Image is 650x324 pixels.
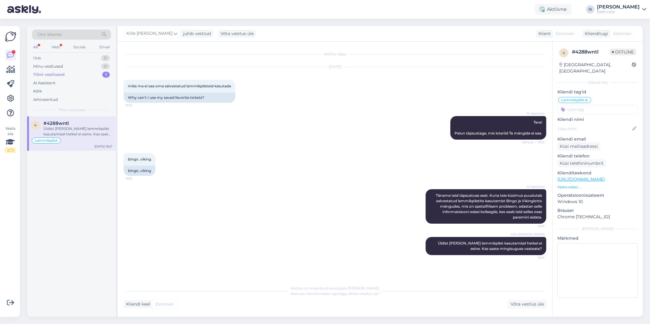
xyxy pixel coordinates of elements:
span: Otsi kliente [37,31,62,38]
p: Kliendi nimi [557,116,638,123]
span: Estonian [613,31,632,37]
div: Tiimi vestlused [33,72,65,78]
div: Kliendi keel [124,301,150,307]
div: IS [586,5,595,14]
span: 18:15 [125,103,148,108]
span: Vestlus on määratud kasutajale [PERSON_NAME] [290,286,379,290]
span: Kille [PERSON_NAME] [511,232,544,237]
a: [PERSON_NAME]Eesti Loto [597,5,646,14]
div: 0 [101,55,110,61]
span: AI Assistent [522,184,544,189]
span: Estonian [155,301,174,307]
div: Eesti Loto [597,9,640,14]
div: Klienditugi [582,31,608,37]
div: Võta vestlus üle [218,30,256,38]
p: Windows 10 [557,199,638,205]
p: Kliendi email [557,136,638,142]
span: Estonian [556,31,574,37]
div: juhib vestlust [181,31,211,37]
div: Minu vestlused [33,63,63,70]
div: Uus [33,55,41,61]
p: Märkmed [557,235,638,241]
div: AI Assistent [33,80,55,86]
div: Kliendi info [557,80,638,85]
span: Lemmikpilet [561,98,584,102]
div: # 4288wntl [572,48,610,56]
div: Email [98,43,111,51]
span: Tiimi vestlused [58,107,85,113]
a: [URL][DOMAIN_NAME] [557,177,605,182]
div: Vestlus algas [124,51,546,57]
div: Aktiivne [535,4,572,15]
span: Nähtud ✓ 18:15 [522,140,544,144]
div: Kõik [33,88,42,94]
div: Web [50,43,61,51]
span: Kille [PERSON_NAME] [126,30,173,37]
div: Klient [536,31,551,37]
input: Lisa tag [557,105,638,114]
div: [DATE] 18:21 [94,144,112,149]
div: 0 [101,63,110,70]
span: bingo ,viking [128,157,151,161]
div: [PERSON_NAME] [597,5,640,9]
div: Arhiveeritud [33,97,58,103]
div: Üldist [PERSON_NAME] lemmikpilet kasutamisel hetkel ei esine. Kas saate mingisuguse veateate? [43,126,112,137]
span: 4 [34,123,36,127]
span: 18:16 [125,176,148,181]
span: AI Assistent [522,111,544,116]
span: Üldist [PERSON_NAME] lemmikpilet kasutamisel hetkel ei esine. Kas saate mingisuguse veateate? [438,241,543,251]
span: Täname teid täpsustuse eest. Kuna teie küsimus puudutab salvestatud lemmikpiletite kasutamist Bin... [436,193,543,219]
div: [DATE] [124,64,546,70]
span: 18:16 [522,224,544,228]
img: Askly Logo [5,31,16,42]
span: Offline [610,49,636,55]
div: [PERSON_NAME] [557,226,638,232]
span: miks ma ei saa oma salvestatud lemmikpileteid kasutada [128,84,231,88]
div: bingo, viking [124,166,155,176]
div: All [32,43,39,51]
span: 18:21 [522,255,544,260]
div: Socials [72,43,87,51]
div: 2 / 3 [5,147,16,153]
div: Küsi telefoninumbrit [557,159,606,167]
div: [GEOGRAPHIC_DATA], [GEOGRAPHIC_DATA] [559,62,632,74]
p: Operatsioonisüsteem [557,192,638,199]
p: Brauser [557,207,638,214]
span: 4 [563,50,565,55]
span: Lemmikpilet [35,139,58,142]
span: Vestluse ülevõtmiseks vajutage [290,291,380,296]
div: 1 [102,72,110,78]
div: Why can't I use my saved favorite tickets? [124,92,235,103]
div: Küsi meiliaadressi [557,142,600,151]
p: Vaata edasi ... [557,184,638,190]
p: Chrome [TECHNICAL_ID] [557,214,638,220]
p: Kliendi tag'id [557,89,638,95]
span: #4288wntl [43,121,69,126]
p: Kliendi telefon [557,153,638,159]
div: Vaata siia [5,126,16,153]
div: Võta vestlus üle [508,300,546,308]
p: Klienditeekond [557,170,638,176]
i: „Võtke vestlus üle” [347,291,380,296]
input: Lisa nimi [558,125,631,132]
